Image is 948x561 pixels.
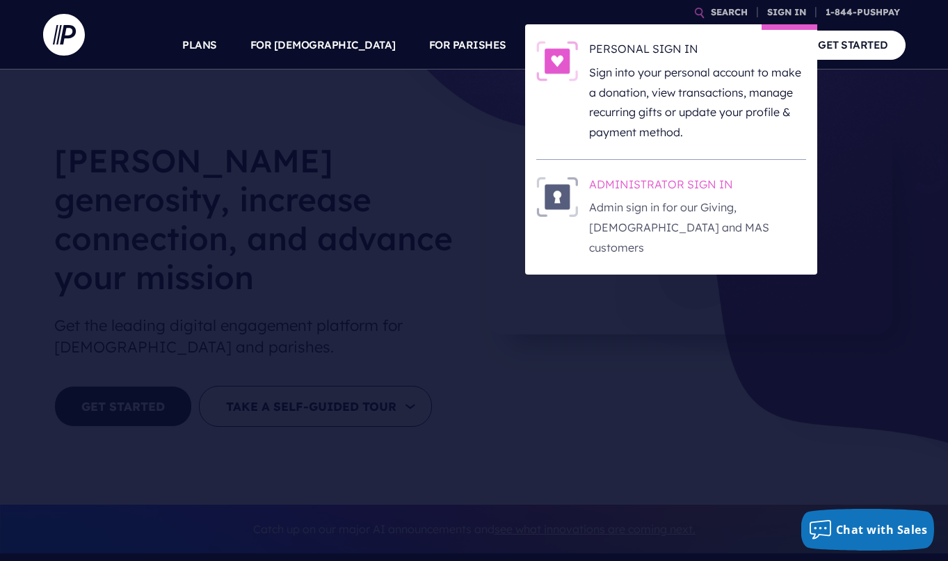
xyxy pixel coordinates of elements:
img: PERSONAL SIGN IN - Illustration [536,41,578,81]
a: PLANS [182,21,217,70]
a: FOR [DEMOGRAPHIC_DATA] [250,21,396,70]
a: PERSONAL SIGN IN - Illustration PERSONAL SIGN IN Sign into your personal account to make a donati... [536,41,806,143]
p: Admin sign in for our Giving, [DEMOGRAPHIC_DATA] and MAS customers [589,197,806,257]
a: ADMINISTRATOR SIGN IN - Illustration ADMINISTRATOR SIGN IN Admin sign in for our Giving, [DEMOGRA... [536,177,806,258]
h6: ADMINISTRATOR SIGN IN [589,177,806,197]
button: Chat with Sales [801,509,935,551]
h6: PERSONAL SIGN IN [589,41,806,62]
p: Sign into your personal account to make a donation, view transactions, manage recurring gifts or ... [589,63,806,143]
a: GET STARTED [801,31,906,59]
a: SOLUTIONS [540,21,602,70]
a: FOR PARISHES [429,21,506,70]
span: Chat with Sales [836,522,928,537]
a: COMPANY [716,21,768,70]
img: ADMINISTRATOR SIGN IN - Illustration [536,177,578,217]
a: EXPLORE [634,21,683,70]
